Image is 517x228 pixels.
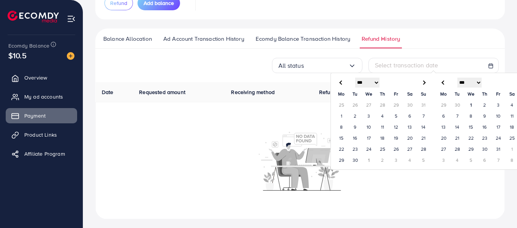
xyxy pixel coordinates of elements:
[376,110,389,121] td: 4
[362,88,376,99] th: We
[348,132,362,143] td: 16
[335,110,348,121] td: 1
[376,155,389,166] td: 2
[478,121,492,132] td: 16
[417,132,430,143] td: 21
[376,143,389,155] td: 25
[335,155,348,166] td: 29
[478,143,492,155] td: 30
[403,155,417,166] td: 4
[451,132,464,143] td: 21
[478,99,492,110] td: 2
[389,110,403,121] td: 5
[403,99,417,110] td: 30
[6,70,77,85] a: Overview
[376,132,389,143] td: 18
[478,110,492,121] td: 9
[6,89,77,104] a: My ad accounts
[464,132,478,143] td: 22
[256,35,350,43] span: Ecomdy Balance Transaction History
[8,50,27,61] span: $10.5
[348,99,362,110] td: 26
[272,58,362,73] div: Search for option
[67,52,74,60] img: image
[24,93,63,100] span: My ad accounts
[362,155,376,166] td: 1
[335,88,348,99] th: Mo
[464,143,478,155] td: 29
[231,88,275,96] span: Receiving method
[8,11,59,22] img: logo
[389,155,403,166] td: 3
[437,121,451,132] td: 13
[451,88,464,99] th: Tu
[464,121,478,132] td: 15
[478,88,492,99] th: Th
[437,143,451,155] td: 27
[389,121,403,132] td: 12
[362,121,376,132] td: 10
[319,88,355,96] span: Refund reason
[348,121,362,132] td: 9
[24,74,47,81] span: Overview
[6,127,77,142] a: Product Links
[348,88,362,99] th: Tu
[362,99,376,110] td: 27
[464,155,478,166] td: 5
[362,143,376,155] td: 24
[304,60,348,72] input: Search for option
[348,155,362,166] td: 30
[492,143,505,155] td: 31
[6,108,77,123] a: Payment
[403,143,417,155] td: 27
[417,99,430,110] td: 31
[348,143,362,155] td: 23
[417,110,430,121] td: 7
[6,146,77,161] a: Affiliate Program
[403,121,417,132] td: 13
[335,132,348,143] td: 15
[278,60,304,72] span: All status
[478,132,492,143] td: 23
[451,99,464,110] td: 30
[389,88,403,99] th: Fr
[437,88,451,99] th: Mo
[259,131,342,191] img: No account
[451,110,464,121] td: 7
[102,88,114,96] span: Date
[417,155,430,166] td: 5
[376,121,389,132] td: 11
[451,121,464,132] td: 14
[492,132,505,143] td: 24
[437,110,451,121] td: 6
[24,131,57,139] span: Product Links
[464,99,478,110] td: 1
[437,99,451,110] td: 29
[335,99,348,110] td: 25
[403,132,417,143] td: 20
[389,99,403,110] td: 29
[103,35,152,43] span: Balance Allocation
[389,143,403,155] td: 26
[24,112,46,120] span: Payment
[67,14,76,23] img: menu
[376,99,389,110] td: 28
[335,143,348,155] td: 22
[335,121,348,132] td: 8
[163,35,244,43] span: Ad Account Transaction History
[24,150,65,158] span: Affiliate Program
[492,110,505,121] td: 10
[362,35,400,43] span: Refund History
[389,132,403,143] td: 19
[403,110,417,121] td: 6
[417,121,430,132] td: 14
[362,132,376,143] td: 17
[492,155,505,166] td: 7
[348,110,362,121] td: 2
[492,99,505,110] td: 3
[485,194,511,222] iframe: Chat
[437,155,451,166] td: 3
[451,143,464,155] td: 28
[464,110,478,121] td: 8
